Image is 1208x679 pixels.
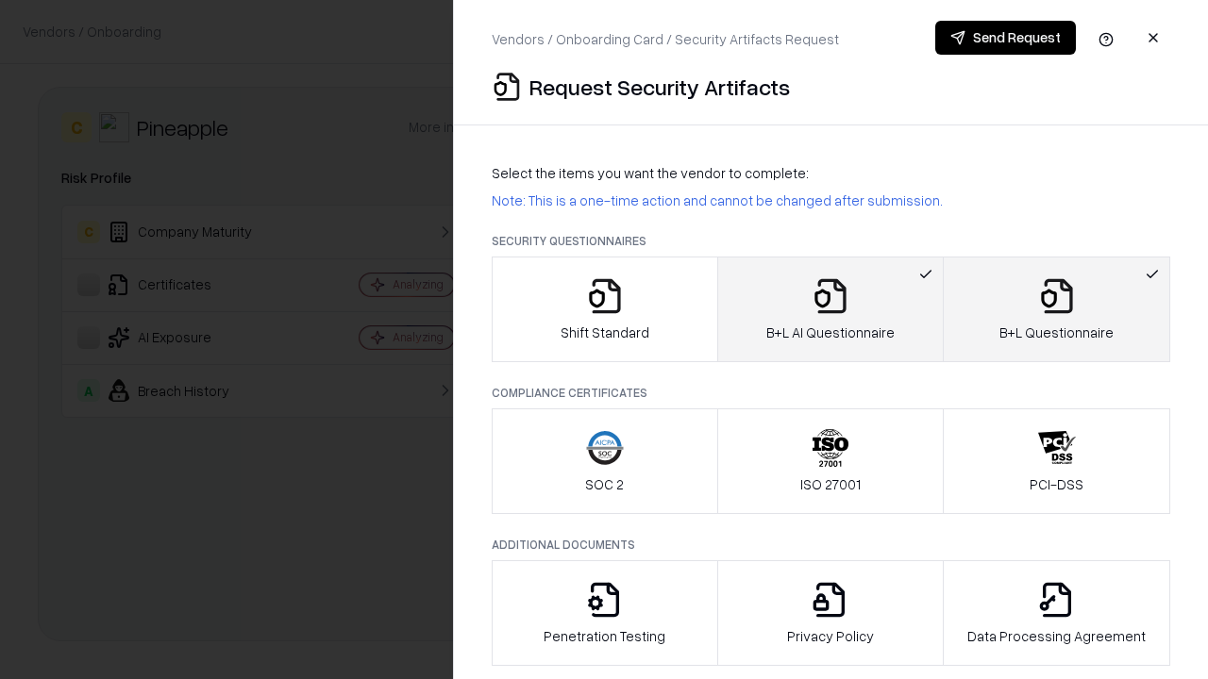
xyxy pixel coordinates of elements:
p: Compliance Certificates [492,385,1170,401]
p: ISO 27001 [800,474,861,494]
button: Privacy Policy [717,560,945,666]
p: Vendors / Onboarding Card / Security Artifacts Request [492,29,839,49]
p: Note: This is a one-time action and cannot be changed after submission. [492,190,1170,210]
button: SOC 2 [492,408,718,514]
button: PCI-DSS [943,408,1170,514]
button: ISO 27001 [717,408,945,514]
button: Send Request [935,21,1076,55]
button: B+L AI Questionnaire [717,257,945,362]
p: Privacy Policy [787,626,874,646]
p: Additional Documents [492,537,1170,553]
p: Penetration Testing [544,626,665,646]
p: Select the items you want the vendor to complete: [492,163,1170,183]
button: Shift Standard [492,257,718,362]
button: B+L Questionnaire [943,257,1170,362]
p: Shift Standard [561,323,649,342]
button: Penetration Testing [492,560,718,666]
p: PCI-DSS [1030,474,1083,494]
p: Security Questionnaires [492,233,1170,249]
p: Request Security Artifacts [529,72,790,102]
button: Data Processing Agreement [943,560,1170,666]
p: B+L AI Questionnaire [766,323,895,342]
p: B+L Questionnaire [999,323,1114,342]
p: SOC 2 [585,474,624,494]
p: Data Processing Agreement [967,626,1146,646]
